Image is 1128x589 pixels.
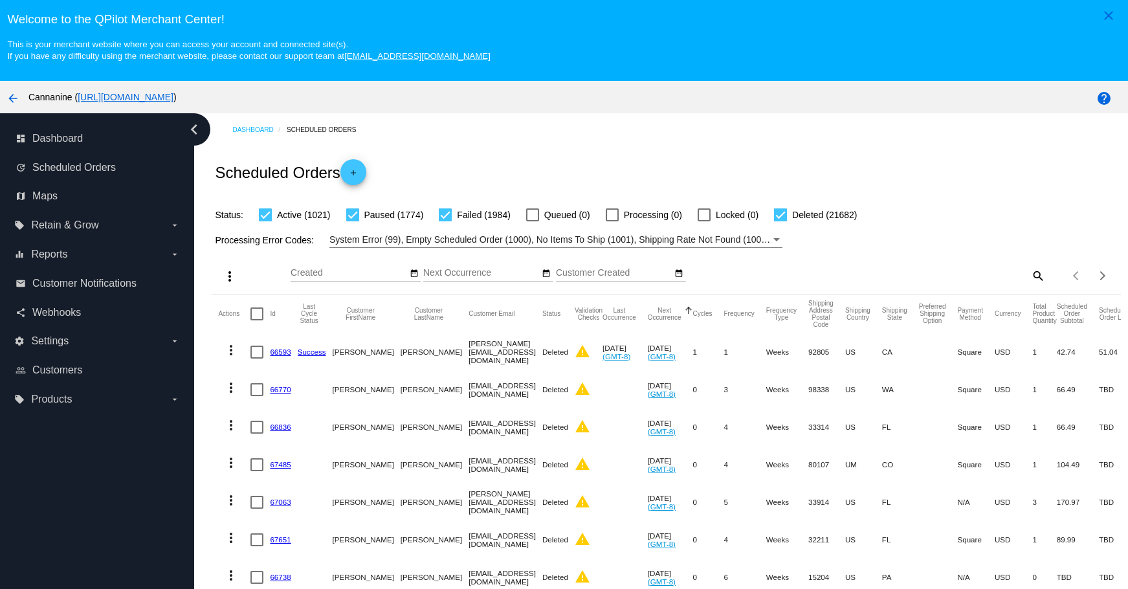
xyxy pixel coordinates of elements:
a: dashboard Dashboard [16,128,180,149]
i: equalizer [14,249,25,260]
span: Deleted [542,573,568,581]
mat-cell: [EMAIL_ADDRESS][DOMAIN_NAME] [469,521,542,559]
i: dashboard [16,133,26,144]
mat-cell: [PERSON_NAME][EMAIL_ADDRESS][DOMAIN_NAME] [469,483,542,521]
a: Dashboard [232,120,287,140]
mat-cell: [EMAIL_ADDRESS][DOMAIN_NAME] [469,446,542,483]
a: 67063 [270,498,291,506]
button: Change sorting for PaymentMethod.Type [957,307,982,321]
mat-cell: [DATE] [648,521,693,559]
span: Deleted [542,423,568,431]
mat-icon: more_vert [223,493,239,508]
mat-cell: [DATE] [648,371,693,408]
a: (GMT-8) [603,352,630,361]
mat-icon: search [1030,265,1045,285]
a: Scheduled Orders [287,120,368,140]
mat-cell: Square [957,408,994,446]
mat-icon: warning [575,456,590,472]
mat-icon: more_vert [223,342,239,358]
mat-cell: FL [882,408,919,446]
a: (GMT-8) [648,540,676,548]
a: (GMT-8) [648,352,676,361]
mat-icon: help [1096,91,1112,106]
mat-cell: 3 [1033,483,1057,521]
mat-cell: US [845,371,882,408]
mat-cell: US [845,521,882,559]
mat-icon: more_vert [222,269,238,284]
mat-icon: more_vert [223,455,239,471]
mat-cell: [DATE] [648,446,693,483]
i: arrow_drop_down [170,336,180,346]
span: Paused (1774) [364,207,424,223]
mat-icon: more_vert [223,380,239,395]
mat-cell: USD [995,371,1033,408]
a: (GMT-8) [648,427,676,436]
a: (GMT-8) [648,465,676,473]
mat-cell: Square [957,446,994,483]
mat-cell: 66.49 [1057,408,1099,446]
i: settings [14,336,25,346]
span: Locked (0) [716,207,758,223]
mat-cell: 1 [1033,408,1057,446]
mat-cell: 1 [692,333,724,371]
mat-icon: warning [575,569,590,584]
button: Change sorting for Cycles [692,310,712,318]
mat-cell: Square [957,371,994,408]
button: Change sorting for LastOccurrenceUtc [603,307,636,321]
a: share Webhooks [16,302,180,323]
i: arrow_drop_down [170,249,180,260]
mat-cell: FL [882,521,919,559]
span: Active (1021) [277,207,330,223]
mat-cell: [PERSON_NAME][EMAIL_ADDRESS][DOMAIN_NAME] [469,333,542,371]
mat-cell: FL [882,483,919,521]
mat-cell: 42.74 [1057,333,1099,371]
mat-icon: warning [575,494,590,509]
mat-cell: 1 [1033,333,1057,371]
mat-cell: Square [957,521,994,559]
mat-cell: 170.97 [1057,483,1099,521]
mat-cell: 0 [692,446,724,483]
mat-cell: US [845,483,882,521]
a: 66836 [270,423,291,431]
mat-cell: [PERSON_NAME] [401,408,469,446]
mat-cell: [PERSON_NAME] [333,371,401,408]
i: email [16,278,26,289]
mat-cell: CA [882,333,919,371]
mat-cell: [PERSON_NAME] [333,521,401,559]
mat-cell: [DATE] [648,333,693,371]
mat-cell: Weeks [766,371,808,408]
mat-icon: arrow_back [5,91,21,106]
mat-cell: US [845,408,882,446]
mat-cell: USD [995,521,1033,559]
mat-cell: [DATE] [603,333,648,371]
mat-cell: 4 [724,408,766,446]
span: Status: [215,210,243,220]
mat-cell: Weeks [766,521,808,559]
button: Next page [1090,263,1116,289]
a: [URL][DOMAIN_NAME] [78,92,173,102]
mat-cell: 0 [692,483,724,521]
mat-icon: more_vert [223,568,239,583]
input: Created [291,268,407,278]
mat-cell: Square [957,333,994,371]
mat-select: Filter by Processing Error Codes [329,232,782,248]
mat-cell: 4 [724,446,766,483]
mat-cell: 66.49 [1057,371,1099,408]
h3: Welcome to the QPilot Merchant Center! [7,12,1120,27]
span: Processing Error Codes: [215,235,314,245]
mat-icon: more_vert [223,530,239,546]
span: Deleted [542,385,568,394]
mat-cell: [PERSON_NAME] [333,333,401,371]
span: Deleted [542,460,568,469]
h2: Scheduled Orders [215,159,366,185]
button: Change sorting for FrequencyType [766,307,797,321]
mat-cell: 1 [1033,446,1057,483]
mat-cell: Weeks [766,483,808,521]
mat-cell: US [845,333,882,371]
i: local_offer [14,394,25,405]
mat-cell: Weeks [766,446,808,483]
a: 66770 [270,385,291,394]
mat-cell: [PERSON_NAME] [401,521,469,559]
span: Failed (1984) [457,207,511,223]
button: Change sorting for Subtotal [1057,303,1087,324]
